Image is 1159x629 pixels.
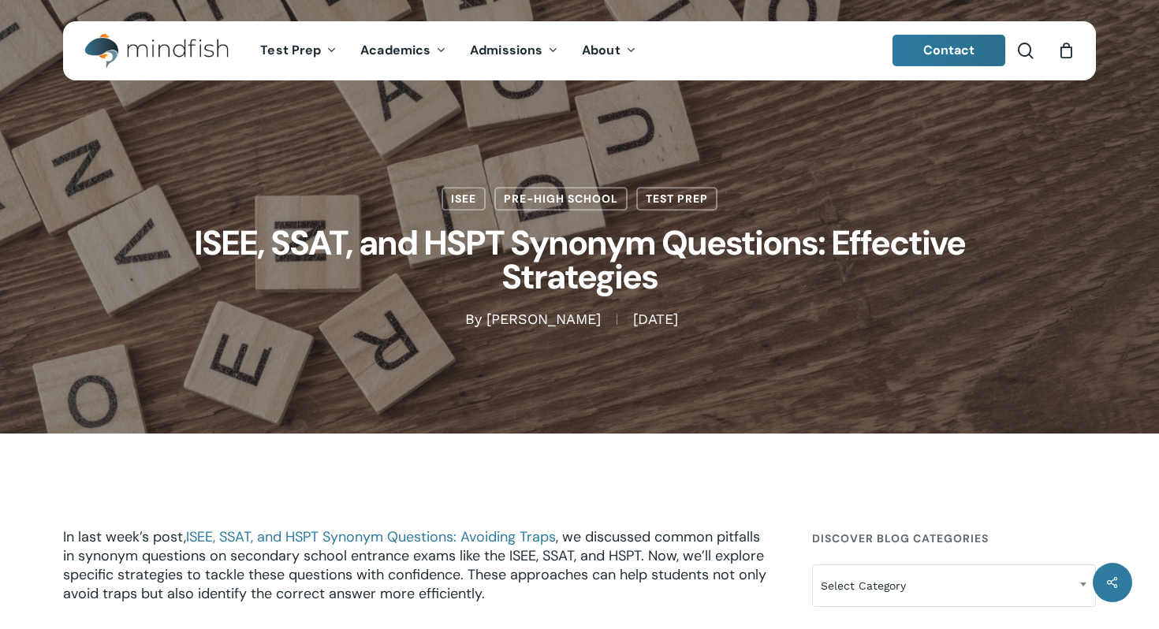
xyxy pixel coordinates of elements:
a: ISEE [442,187,486,210]
a: Pre-High School [494,187,628,210]
span: Test Prep [260,42,321,58]
span: About [582,42,620,58]
span: [DATE] [617,314,694,326]
span: Admissions [470,42,542,58]
a: Academics [348,44,458,58]
span: Contact [923,42,975,58]
span: , we discussed common pitfalls in synonym questions on secondary school entrance exams like the I... [63,527,766,603]
span: By [465,314,482,326]
h1: ISEE, SSAT, and HSPT Synonym Questions: Effective Strategies [185,210,974,310]
a: Test Prep [248,44,348,58]
span: Academics [360,42,430,58]
a: Admissions [458,44,570,58]
a: Contact [893,35,1006,66]
span: Select Category [812,564,1096,607]
span: Select Category [813,569,1095,602]
a: ISEE, SSAT, and HSPT Synonym Questions: Avoiding Traps [186,527,556,546]
header: Main Menu [63,21,1096,80]
nav: Main Menu [248,21,647,80]
span: In last week’s post, [63,527,186,546]
a: [PERSON_NAME] [486,311,601,328]
a: About [570,44,648,58]
h4: Discover Blog Categories [812,524,1096,553]
a: Test Prep [636,187,717,210]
